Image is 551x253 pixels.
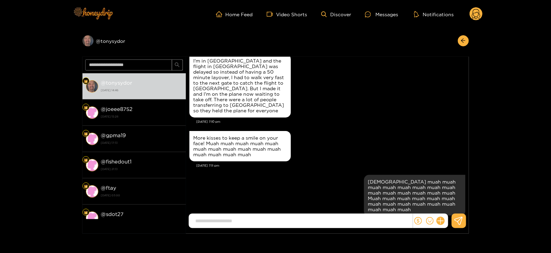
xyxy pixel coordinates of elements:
[216,11,253,17] a: Home Feed
[101,166,183,172] strong: [DATE] 21:13
[101,185,117,191] strong: @ ftay
[86,80,98,93] img: conversation
[189,131,291,161] div: Sep. 14, 7:11 pm
[368,179,461,212] div: [DEMOGRAPHIC_DATA] muah muah muah muah muah muah muah muah muah muah muah muah muah muah Muah mua...
[86,106,98,119] img: conversation
[197,163,465,168] div: [DATE] 7:11 pm
[101,192,183,198] strong: [DATE] 03:00
[413,216,423,226] button: dollar
[101,211,124,217] strong: @ sdot27
[101,140,183,146] strong: [DATE] 17:13
[267,11,307,17] a: Video Shorts
[84,184,88,188] img: Fan Level
[86,159,98,171] img: conversation
[86,185,98,198] img: conversation
[84,105,88,110] img: Fan Level
[84,158,88,162] img: Fan Level
[84,79,88,83] img: Fan Level
[84,210,88,215] img: Fan Level
[461,38,466,44] span: arrow-left
[216,11,226,17] span: home
[189,54,291,118] div: Sep. 14, 7:10 pm
[84,132,88,136] img: Fan Level
[321,11,351,17] a: Discover
[364,175,465,216] div: Sep. 14, 7:28 pm
[82,35,186,46] div: @tonysydor
[101,106,133,112] strong: @ joeee8752
[426,217,434,225] span: smile
[412,11,456,18] button: Notifications
[365,10,398,18] div: Messages
[197,119,465,124] div: [DATE] 7:10 pm
[414,217,422,225] span: dollar
[194,135,287,157] div: More kisses to keep a smile on your face! Muah muah muah muah muah muah muah muah muah muah muah ...
[101,87,183,93] strong: [DATE] 14:46
[101,159,132,165] strong: @ fishedout1
[267,11,276,17] span: video-camera
[86,212,98,224] img: conversation
[101,113,183,120] strong: [DATE] 15:28
[458,35,469,46] button: arrow-left
[101,80,132,86] strong: @ tonysydor
[194,58,287,113] div: I'm in [GEOGRAPHIC_DATA] and the flight in [GEOGRAPHIC_DATA] was delayed so instead of having a 5...
[86,133,98,145] img: conversation
[101,218,183,225] strong: [DATE] 09:30
[172,59,183,71] button: search
[101,132,126,138] strong: @ gpma19
[175,62,180,68] span: search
